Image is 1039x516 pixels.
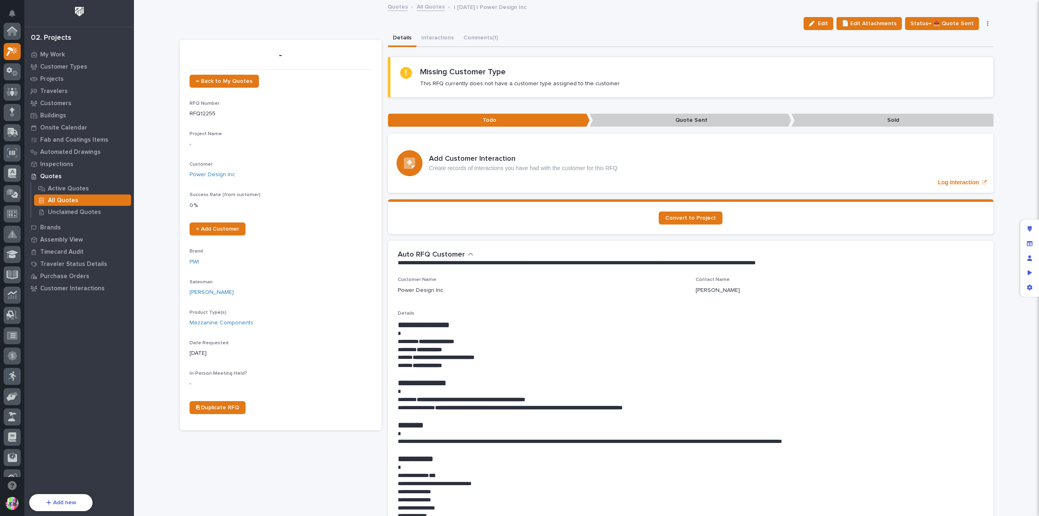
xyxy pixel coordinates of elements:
[24,146,134,158] a: Automated Drawings
[196,405,239,410] span: ⎘ Duplicate RFQ
[590,114,791,127] p: Quote Sent
[429,155,618,164] h3: Add Customer Interaction
[804,17,833,30] button: Edit
[48,185,89,192] p: Active Quotes
[791,114,993,127] p: Sold
[40,51,65,58] p: My Work
[1022,280,1037,295] div: App settings
[696,286,740,295] p: [PERSON_NAME]
[40,273,89,280] p: Purchase Orders
[31,206,134,218] a: Unclaimed Quotes
[196,226,239,232] span: + Add Customer
[24,134,134,146] a: Fab and Coatings Items
[40,63,87,71] p: Customer Types
[4,477,21,494] button: Open support chat
[24,60,134,73] a: Customer Types
[24,258,134,270] a: Traveler Status Details
[1022,266,1037,280] div: Preview as
[24,221,134,233] a: Brands
[190,258,199,266] a: PWI
[196,78,252,84] span: ← Back to My Quotes
[1022,222,1037,236] div: Edit layout
[24,158,134,170] a: Inspections
[190,110,372,118] p: RFQ12255
[190,140,372,149] p: -
[398,286,444,295] p: Power Design Inc.
[40,136,108,144] p: Fab and Coatings Items
[29,494,93,511] button: Add new
[190,162,213,167] span: Customer
[24,233,134,246] a: Assembly View
[398,250,465,259] h2: Auto RFQ Customer
[420,67,506,77] h2: Missing Customer Type
[31,183,134,194] a: Active Quotes
[4,495,21,512] button: users-avatar
[454,2,526,11] p: | [DATE] | Power Design Inc
[190,280,213,285] span: Salesman
[190,341,228,345] span: Date Requested
[40,149,101,156] p: Automated Drawings
[24,282,134,294] a: Customer Interactions
[40,76,64,83] p: Projects
[24,270,134,282] a: Purchase Orders
[388,134,994,193] a: Log Interaction
[388,114,590,127] p: Todo
[40,285,105,292] p: Customer Interactions
[420,80,620,87] p: This RFQ currently does not have a customer type assigned to the customer
[40,248,84,256] p: Timecard Audit
[24,97,134,109] a: Customers
[40,173,62,180] p: Quotes
[190,132,222,136] span: Project Name
[190,319,253,327] a: Mezzanine Components
[190,310,226,315] span: Product Type(s)
[1022,251,1037,266] div: Manage users
[459,30,503,47] button: Comments (1)
[388,30,416,47] button: Details
[190,50,372,61] p: -
[388,2,408,11] a: Quotes
[24,170,134,182] a: Quotes
[417,2,445,11] a: All Quotes
[40,112,66,119] p: Buildings
[696,277,730,282] span: Contact Name
[1022,236,1037,251] div: Manage fields and data
[190,380,372,388] p: -
[24,109,134,121] a: Buildings
[398,250,474,259] button: Auto RFQ Customer
[818,20,828,27] span: Edit
[40,261,107,268] p: Traveler Status Details
[659,212,722,225] a: Convert to Project
[398,311,414,316] span: Details
[24,85,134,97] a: Travelers
[429,165,618,172] p: Create records of interactions you have had with the customer for this RFQ
[190,249,203,254] span: Brand
[10,10,21,23] div: Notifications
[48,197,78,204] p: All Quotes
[24,246,134,258] a: Timecard Audit
[40,100,71,107] p: Customers
[938,179,979,186] p: Log Interaction
[24,73,134,85] a: Projects
[836,17,902,30] button: 📄 Edit Attachments
[190,171,235,179] a: Power Design Inc
[24,48,134,60] a: My Work
[190,75,259,88] a: ← Back to My Quotes
[905,17,979,30] button: Status→ 📤 Quote Sent
[665,215,716,221] span: Convert to Project
[190,192,261,197] span: Success Rate (from customer)
[40,224,61,231] p: Brands
[190,201,372,210] p: 0 %
[4,5,21,22] button: Notifications
[190,222,246,235] a: + Add Customer
[398,277,436,282] span: Customer Name
[31,34,71,43] div: 02. Projects
[190,349,372,358] p: [DATE]
[40,236,83,244] p: Assembly View
[40,88,68,95] p: Travelers
[190,288,234,297] a: [PERSON_NAME]
[910,19,974,28] span: Status→ 📤 Quote Sent
[190,401,246,414] a: ⎘ Duplicate RFQ
[842,19,897,28] span: 📄 Edit Attachments
[416,30,459,47] button: Interactions
[40,124,87,132] p: Onsite Calendar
